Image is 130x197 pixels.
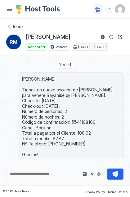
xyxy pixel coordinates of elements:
[56,44,68,50] span: Venere
[99,33,106,41] button: Reservation information
[84,190,105,194] span: Privacy Policy
[22,76,120,157] span: [PERSON_NAME] Tienes un nuevo booking de [PERSON_NAME] para Venere Bayahibe by [PERSON_NAME]. Che...
[59,62,71,67] span: [DATE]
[2,189,29,193] span: © 2025 Host Tools
[84,188,105,195] a: Privacy Policy
[16,5,63,14] a: Host Tools Logo
[96,171,102,177] button: Generate suggestion
[105,6,113,13] div: menu
[116,33,124,41] button: Open reservation
[107,190,128,194] span: Terms Of Use
[5,5,14,14] button: Menu
[108,33,115,41] button: Sync reservation
[78,44,107,50] span: [DATE] - [DATE]
[10,38,18,46] span: RM
[88,170,96,178] button: Quick reply
[107,188,128,195] a: Terms Of Use
[26,34,70,41] span: [PERSON_NAME]
[28,44,45,50] span: Accepted
[81,170,88,178] button: Upload image
[115,4,125,14] div: User profile
[13,24,24,29] span: Inbox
